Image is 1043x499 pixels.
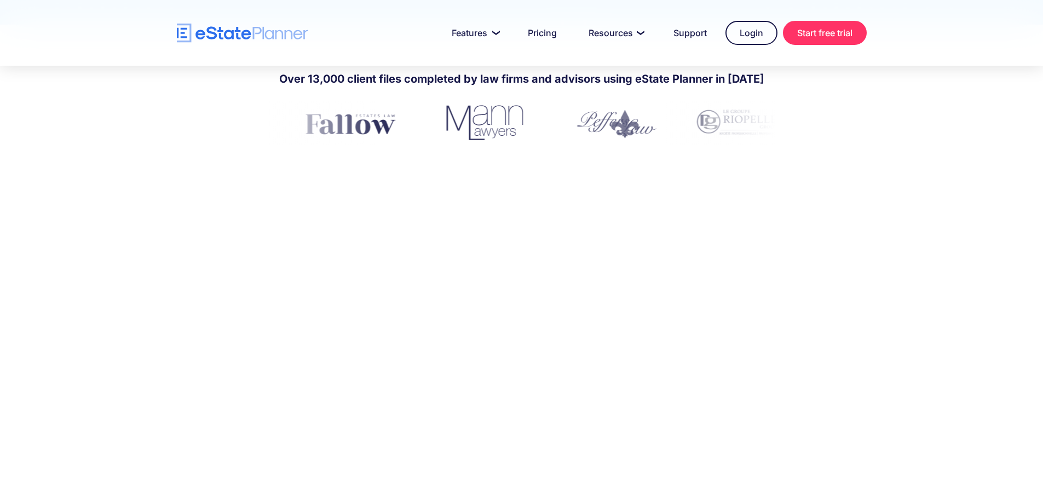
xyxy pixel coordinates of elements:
[279,71,764,87] h4: Over 13,000 client files completed by law firms and advisors using eState Planner in [DATE]
[660,22,720,44] a: Support
[515,22,570,44] a: Pricing
[575,22,655,44] a: Resources
[783,21,867,45] a: Start free trial
[439,22,509,44] a: Features
[725,21,777,45] a: Login
[177,24,308,43] a: home
[232,186,812,499] iframe: 2025 eState Planner Demo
